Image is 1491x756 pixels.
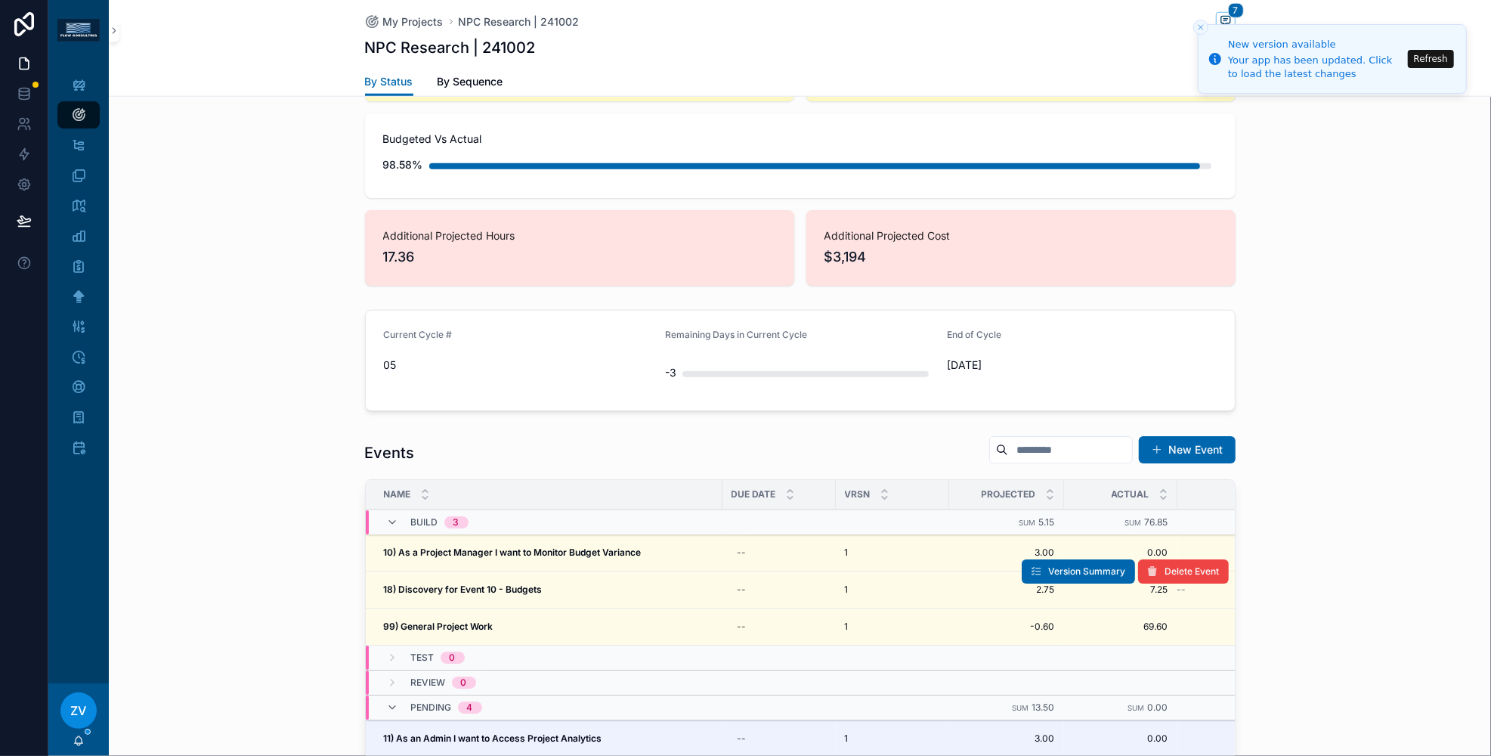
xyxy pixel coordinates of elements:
[1073,547,1168,559] a: 0.00
[411,517,438,529] span: Build
[824,228,1217,243] span: Additional Projected Cost
[438,68,503,98] a: By Sequence
[1073,621,1168,633] a: 69.60
[57,19,100,42] img: App logo
[738,547,747,559] div: --
[947,329,1001,340] span: End of Cycle
[1073,733,1168,745] a: 0.00
[383,246,776,268] span: 17.36
[958,584,1055,596] a: 2.75
[1073,584,1168,596] a: 7.25
[1138,559,1229,584] button: Delete Event
[1228,3,1244,18] span: 7
[411,702,452,714] span: Pending
[845,488,871,500] span: VRSN
[384,584,713,596] a: 18) Discovery for Event 10 - Budgets
[384,329,453,340] span: Current Cycle #
[845,733,849,745] span: 1
[732,578,827,602] a: --
[383,14,444,29] span: My Projects
[384,621,493,632] strong: 99) General Project Work
[1022,559,1135,584] button: Version Summary
[365,68,413,97] a: By Status
[384,733,713,745] a: 11) As an Admin I want to Access Project Analytics
[1228,37,1403,52] div: New version available
[1193,20,1208,35] button: Close toast
[1148,702,1168,713] span: 0.00
[384,547,642,558] strong: 10) As a Project Manager I want to Monitor Budget Variance
[845,733,940,745] a: 1
[383,132,1217,147] span: Budgeted Vs Actual
[732,615,827,639] a: --
[738,621,747,633] div: --
[1177,547,1294,559] a: 6.0
[71,702,87,720] span: ZV
[1128,704,1145,712] small: Sum
[1408,50,1454,68] button: Refresh
[461,677,467,689] div: 0
[383,228,776,243] span: Additional Projected Hours
[947,358,1217,373] span: [DATE]
[1177,733,1294,745] a: 3.0
[1177,584,1294,596] a: --
[1177,584,1186,596] span: --
[411,652,435,664] span: Test
[1165,565,1220,578] span: Delete Event
[1228,54,1403,81] div: Your app has been updated. Click to load the latest changes
[365,442,415,463] h1: Events
[365,74,413,89] span: By Status
[845,584,940,596] a: 1
[1145,517,1168,528] span: 76.85
[459,14,580,29] a: NPC Research | 241002
[365,37,536,58] h1: NPC Research | 241002
[467,702,473,714] div: 4
[411,677,446,689] span: Review
[738,584,747,596] div: --
[438,74,503,89] span: By Sequence
[1013,704,1029,712] small: Sum
[1049,565,1126,578] span: Version Summary
[845,547,940,559] a: 1
[1177,621,1294,633] a: 27.5
[732,541,827,565] a: --
[384,547,713,559] a: 10) As a Project Manager I want to Monitor Budget Variance
[665,358,676,388] div: -3
[958,621,1055,633] a: -0.60
[1216,12,1236,31] button: 7
[1019,519,1036,528] small: Sum
[48,60,109,481] div: scrollable content
[1112,488,1149,500] span: Actual
[845,621,940,633] a: 1
[665,329,807,340] span: Remaining Days in Current Cycle
[982,488,1036,500] span: Projected
[845,621,849,633] span: 1
[453,517,459,529] div: 3
[383,150,423,180] div: 98.58%
[384,733,602,744] strong: 11) As an Admin I want to Access Project Analytics
[958,733,1055,745] a: 3.00
[845,584,849,596] span: 1
[450,652,456,664] div: 0
[845,547,849,559] span: 1
[365,14,444,29] a: My Projects
[1139,436,1236,463] button: New Event
[732,727,827,751] a: --
[1032,702,1055,713] span: 13.50
[384,584,543,595] strong: 18) Discovery for Event 10 - Budgets
[958,547,1055,559] a: 3.00
[384,621,713,633] a: 99) General Project Work
[384,358,654,373] span: 05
